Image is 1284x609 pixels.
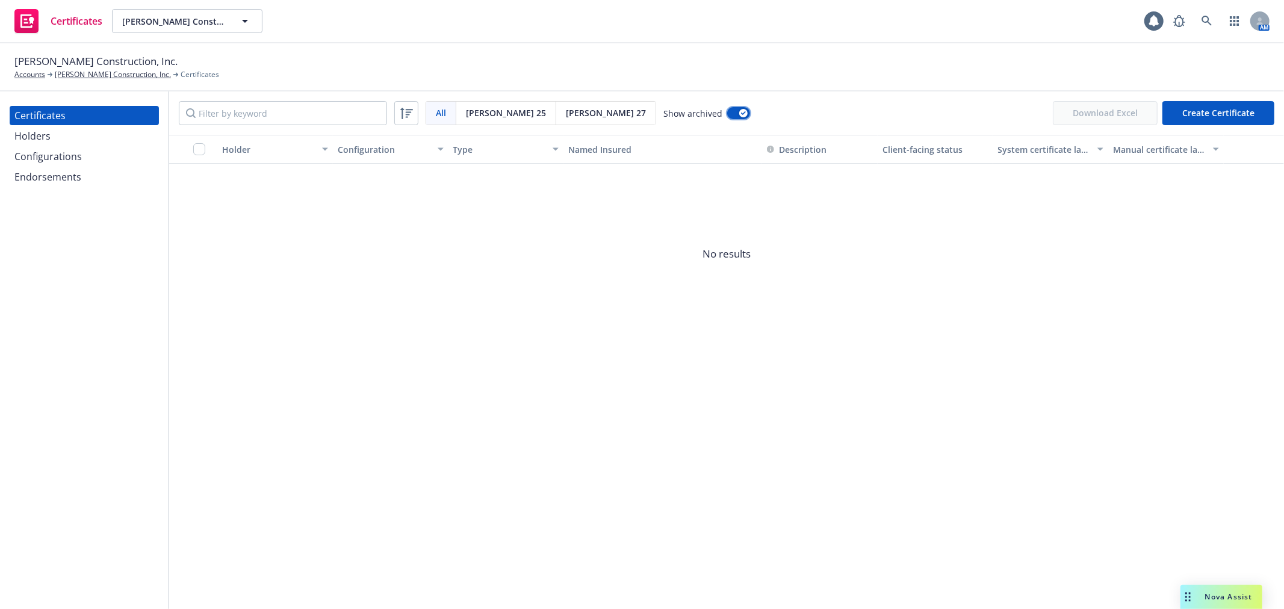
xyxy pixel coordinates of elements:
[193,143,205,155] input: Select all
[51,16,102,26] span: Certificates
[55,69,171,80] a: [PERSON_NAME] Construction, Inc.
[122,15,226,28] span: [PERSON_NAME] Construction, Inc.
[10,167,159,187] a: Endorsements
[14,54,178,69] span: [PERSON_NAME] Construction, Inc.
[466,107,546,119] span: [PERSON_NAME] 25
[1113,143,1206,156] div: Manual certificate last generated
[563,135,762,164] button: Named Insured
[14,106,66,125] div: Certificates
[998,143,1091,156] div: System certificate last generated
[169,164,1284,344] span: No results
[14,167,81,187] div: Endorsements
[10,4,107,38] a: Certificates
[10,106,159,125] a: Certificates
[181,69,219,80] span: Certificates
[1205,592,1253,602] span: Nova Assist
[14,126,51,146] div: Holders
[1180,585,1196,609] div: Drag to move
[878,135,993,164] button: Client-facing status
[993,135,1109,164] button: System certificate last generated
[14,69,45,80] a: Accounts
[10,126,159,146] a: Holders
[1180,585,1262,609] button: Nova Assist
[436,107,446,119] span: All
[1108,135,1224,164] button: Manual certificate last generated
[1162,101,1274,125] button: Create Certificate
[882,143,988,156] div: Client-facing status
[333,135,448,164] button: Configuration
[217,135,333,164] button: Holder
[14,147,82,166] div: Configurations
[338,143,430,156] div: Configuration
[1223,9,1247,33] a: Switch app
[568,143,757,156] div: Named Insured
[179,101,387,125] input: Filter by keyword
[767,143,827,156] button: Description
[663,107,722,120] span: Show archived
[566,107,646,119] span: [PERSON_NAME] 27
[1195,9,1219,33] a: Search
[222,143,315,156] div: Holder
[1167,9,1191,33] a: Report a Bug
[453,143,546,156] div: Type
[112,9,262,33] button: [PERSON_NAME] Construction, Inc.
[10,147,159,166] a: Configurations
[1053,101,1158,125] span: Download Excel
[448,135,564,164] button: Type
